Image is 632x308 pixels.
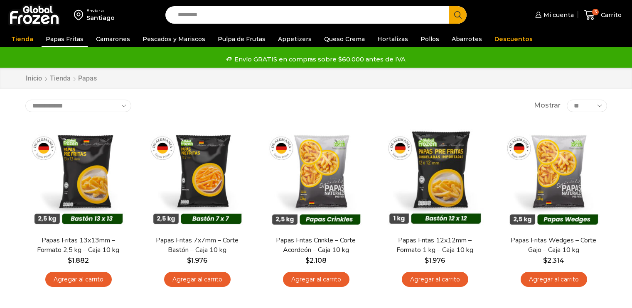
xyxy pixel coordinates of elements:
[534,101,561,110] span: Mostrar
[164,272,231,287] a: Agregar al carrito: “Papas Fritas 7x7mm - Corte Bastón - Caja 10 kg”
[425,257,445,264] bdi: 1.976
[74,8,86,22] img: address-field-icon.svg
[187,257,207,264] bdi: 1.976
[138,31,209,47] a: Pescados y Mariscos
[68,257,89,264] bdi: 1.882
[425,257,429,264] span: $
[320,31,369,47] a: Queso Crema
[305,257,327,264] bdi: 2.108
[25,74,97,83] nav: Breadcrumb
[592,9,599,15] span: 3
[274,31,316,47] a: Appetizers
[25,74,42,83] a: Inicio
[490,31,537,47] a: Descuentos
[268,236,364,255] a: Papas Fritas Crinkle – Corte Acordeón – Caja 10 kg
[214,31,270,47] a: Pulpa de Frutas
[305,257,310,264] span: $
[387,236,482,255] a: Papas Fritas 12x12mm – Formato 1 kg – Caja 10 kg
[599,11,622,19] span: Carrito
[448,31,486,47] a: Abarrotes
[92,31,134,47] a: Camarones
[86,14,115,22] div: Santiago
[45,272,112,287] a: Agregar al carrito: “Papas Fritas 13x13mm - Formato 2,5 kg - Caja 10 kg”
[86,8,115,14] div: Enviar a
[7,31,37,47] a: Tienda
[521,272,587,287] a: Agregar al carrito: “Papas Fritas Wedges – Corte Gajo - Caja 10 kg”
[416,31,443,47] a: Pollos
[283,272,349,287] a: Agregar al carrito: “Papas Fritas Crinkle - Corte Acordeón - Caja 10 kg”
[543,257,564,264] bdi: 2.314
[187,257,191,264] span: $
[533,7,574,23] a: Mi cuenta
[506,236,601,255] a: Papas Fritas Wedges – Corte Gajo – Caja 10 kg
[78,74,97,82] h1: Papas
[373,31,412,47] a: Hortalizas
[402,272,468,287] a: Agregar al carrito: “Papas Fritas 12x12mm - Formato 1 kg - Caja 10 kg”
[49,74,71,83] a: Tienda
[68,257,72,264] span: $
[42,31,88,47] a: Papas Fritas
[30,236,126,255] a: Papas Fritas 13x13mm – Formato 2,5 kg – Caja 10 kg
[449,6,467,24] button: Search button
[541,11,574,19] span: Mi cuenta
[149,236,245,255] a: Papas Fritas 7x7mm – Corte Bastón – Caja 10 kg
[25,100,131,112] select: Pedido de la tienda
[582,5,624,25] a: 3 Carrito
[543,257,547,264] span: $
